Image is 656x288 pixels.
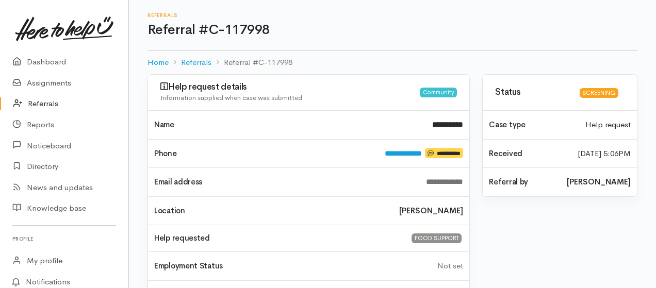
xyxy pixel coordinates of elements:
div: Community [420,88,457,97]
h4: Location [154,207,387,215]
div: FOOD SUPPORT [412,233,462,243]
span: Employment Status [154,261,223,270]
b: [PERSON_NAME] [567,176,631,188]
div: Screening [580,88,618,98]
h4: Phone [154,149,372,158]
a: Referrals [181,57,211,69]
div: Help request [579,119,637,131]
time: [DATE] 5:06PM [578,148,631,160]
h4: Email address [154,178,414,187]
li: Referral #C-117998 [211,57,292,69]
h3: Status [495,88,573,97]
h1: Referral #C-117998 [147,23,637,38]
h6: Referrals [147,12,637,18]
h4: Case type [489,121,573,129]
span: Information supplied when case was submitted [160,93,302,102]
h4: Referral by [489,178,554,187]
h4: Help requested [154,234,398,243]
span: Not set [437,261,463,270]
h3: Help request details [160,82,420,92]
h6: Profile [12,232,116,246]
h4: Received [489,149,565,158]
a: Home [147,57,169,69]
b: [PERSON_NAME] [399,205,463,217]
nav: breadcrumb [147,50,637,75]
h4: Name [154,121,420,129]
